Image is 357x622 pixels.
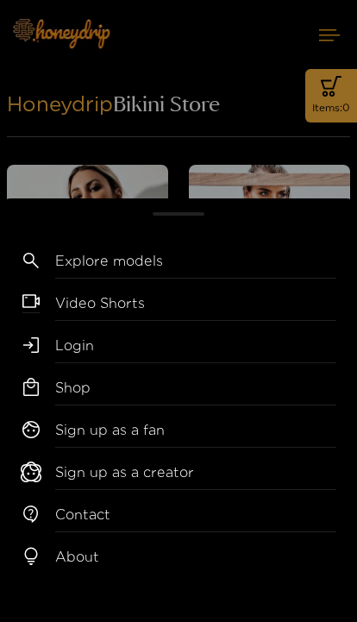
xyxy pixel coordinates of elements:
a: Sign up as a creator [55,462,336,490]
a: Explore models [55,250,336,279]
a: Contact [55,504,336,532]
a: Shop [55,377,336,405]
a: About [55,546,336,574]
span: video-camera [22,292,40,313]
a: Login [55,335,336,363]
a: Sign up as a fan [55,419,336,448]
a: Video Shorts [55,292,336,321]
